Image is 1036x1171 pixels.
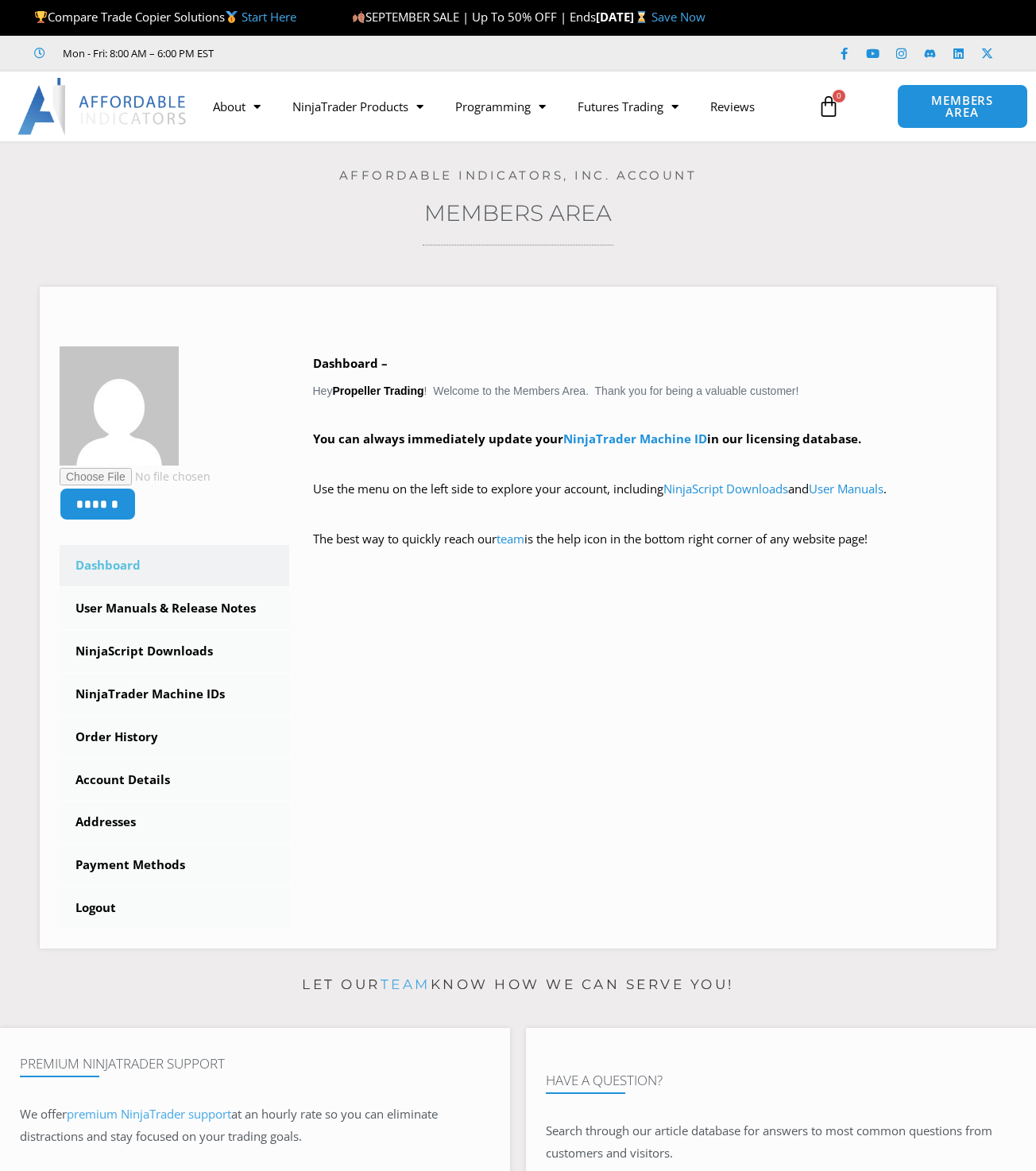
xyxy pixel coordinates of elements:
[226,11,238,23] img: 🥇
[236,45,474,61] iframe: Customer reviews powered by Trustpilot
[313,528,977,573] p: The best way to quickly reach our is the help icon in the bottom right corner of any website page!
[60,759,289,801] a: Account Details
[60,631,289,672] a: NinjaScript Downloads
[313,431,861,446] strong: You can always immediately update your in our licensing database.
[636,11,647,23] img: ⌛
[439,88,562,125] a: Programming
[276,88,439,125] a: NinjaTrader Products
[60,545,289,586] a: Dashboard
[60,802,289,843] a: Addresses
[313,355,388,371] b: Dashboard –
[313,478,977,523] p: Use the menu on the left side to explore your account, including and .
[497,531,524,547] a: team
[339,168,698,183] a: Affordable Indicators, Inc. Account
[197,88,809,125] nav: Menu
[34,9,296,25] span: Compare Trade Copier Solutions
[35,11,47,23] img: 🏆
[914,95,1011,118] span: MEMBERS AREA
[794,83,864,129] a: 0
[563,431,707,446] a: NinjaTrader Machine ID
[897,84,1028,129] a: MEMBERS AREA
[546,1072,1016,1088] h4: Have A Question?
[663,481,788,497] a: NinjaScript Downloads
[353,11,365,23] img: 🍂
[60,545,289,929] nav: Account pages
[562,88,694,125] a: Futures Trading
[381,976,431,992] a: team
[313,353,977,573] div: Hey ! Welcome to the Members Area. Thank you for being a valuable customer!
[596,9,651,25] strong: [DATE]
[60,588,289,629] a: User Manuals & Release Notes
[809,481,883,497] a: User Manuals
[546,1120,1016,1165] p: Search through our article database for answers to most common questions from customers and visit...
[833,90,845,102] span: 0
[352,9,596,25] span: SEPTEMBER SALE | Up To 50% OFF | Ends
[59,44,214,63] span: Mon - Fri: 8:00 AM – 6:00 PM EST
[60,674,289,715] a: NinjaTrader Machine IDs
[17,78,188,135] img: LogoAI | Affordable Indicators – NinjaTrader
[60,844,289,886] a: Payment Methods
[60,346,179,466] img: dfdfc62329630affb947b2fd14d9a4663412bcd2d5ecdd91bd21e15622342186
[332,385,423,397] strong: Propeller Trading
[67,1106,231,1122] a: premium NinjaTrader support
[60,887,289,929] a: Logout
[424,199,612,226] a: Members Area
[20,1056,490,1072] h4: Premium NinjaTrader Support
[694,88,771,125] a: Reviews
[60,717,289,758] a: Order History
[20,1106,67,1122] span: We offer
[651,9,705,25] a: Save Now
[242,9,296,25] a: Start Here
[197,88,276,125] a: About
